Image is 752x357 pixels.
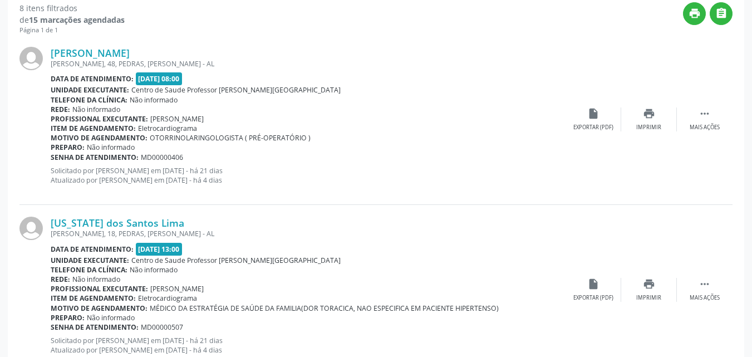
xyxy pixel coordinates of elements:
[150,114,204,124] span: [PERSON_NAME]
[699,278,711,290] i: 
[51,294,136,303] b: Item de agendamento:
[51,304,148,313] b: Motivo de agendamento:
[710,2,733,25] button: 
[141,322,183,332] span: MD00000507
[19,217,43,240] img: img
[51,217,184,229] a: [US_STATE] dos Santos Lima
[715,7,728,19] i: 
[138,124,197,133] span: Eletrocardiograma
[643,278,655,290] i: print
[51,114,148,124] b: Profissional executante:
[51,336,566,355] p: Solicitado por [PERSON_NAME] em [DATE] - há 21 dias Atualizado por [PERSON_NAME] em [DATE] - há 4...
[131,85,341,95] span: Centro de Saude Professor [PERSON_NAME][GEOGRAPHIC_DATA]
[51,284,148,294] b: Profissional executante:
[72,105,120,114] span: Não informado
[690,124,720,131] div: Mais ações
[130,95,178,105] span: Não informado
[51,47,130,59] a: [PERSON_NAME]
[51,275,70,284] b: Rede:
[587,278,599,290] i: insert_drive_file
[51,153,139,162] b: Senha de atendimento:
[136,243,183,256] span: [DATE] 13:00
[690,294,720,302] div: Mais ações
[130,265,178,275] span: Não informado
[51,265,127,275] b: Telefone da clínica:
[29,14,125,25] strong: 15 marcações agendadas
[51,244,134,254] b: Data de atendimento:
[141,153,183,162] span: MD00000406
[636,124,661,131] div: Imprimir
[138,294,197,303] span: Eletrocardiograma
[51,229,566,238] div: [PERSON_NAME], 18, PEDRAS, [PERSON_NAME] - AL
[136,72,183,85] span: [DATE] 08:00
[150,133,311,143] span: OTORRINOLARINGOLOGISTA ( PRÉ-OPERATÓRIO )
[51,313,85,322] b: Preparo:
[150,304,499,313] span: MÉDICO DA ESTRATÉGIA DE SAÚDE DA FAMILIA(DOR TORACICA, NAO ESPECIFICA EM PACIENTE HIPERTENSO)
[87,143,135,152] span: Não informado
[643,107,655,120] i: print
[587,107,599,120] i: insert_drive_file
[51,143,85,152] b: Preparo:
[19,2,125,14] div: 8 itens filtrados
[573,294,613,302] div: Exportar (PDF)
[636,294,661,302] div: Imprimir
[87,313,135,322] span: Não informado
[51,256,129,265] b: Unidade executante:
[19,47,43,70] img: img
[51,322,139,332] b: Senha de atendimento:
[51,74,134,84] b: Data de atendimento:
[51,59,566,69] div: [PERSON_NAME], 48, PEDRAS, [PERSON_NAME] - AL
[131,256,341,265] span: Centro de Saude Professor [PERSON_NAME][GEOGRAPHIC_DATA]
[689,7,701,19] i: print
[19,14,125,26] div: de
[51,105,70,114] b: Rede:
[51,133,148,143] b: Motivo de agendamento:
[51,85,129,95] b: Unidade executante:
[683,2,706,25] button: print
[573,124,613,131] div: Exportar (PDF)
[150,284,204,294] span: [PERSON_NAME]
[51,166,566,185] p: Solicitado por [PERSON_NAME] em [DATE] - há 21 dias Atualizado por [PERSON_NAME] em [DATE] - há 4...
[51,95,127,105] b: Telefone da clínica:
[699,107,711,120] i: 
[51,124,136,133] b: Item de agendamento:
[19,26,125,35] div: Página 1 de 1
[72,275,120,284] span: Não informado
